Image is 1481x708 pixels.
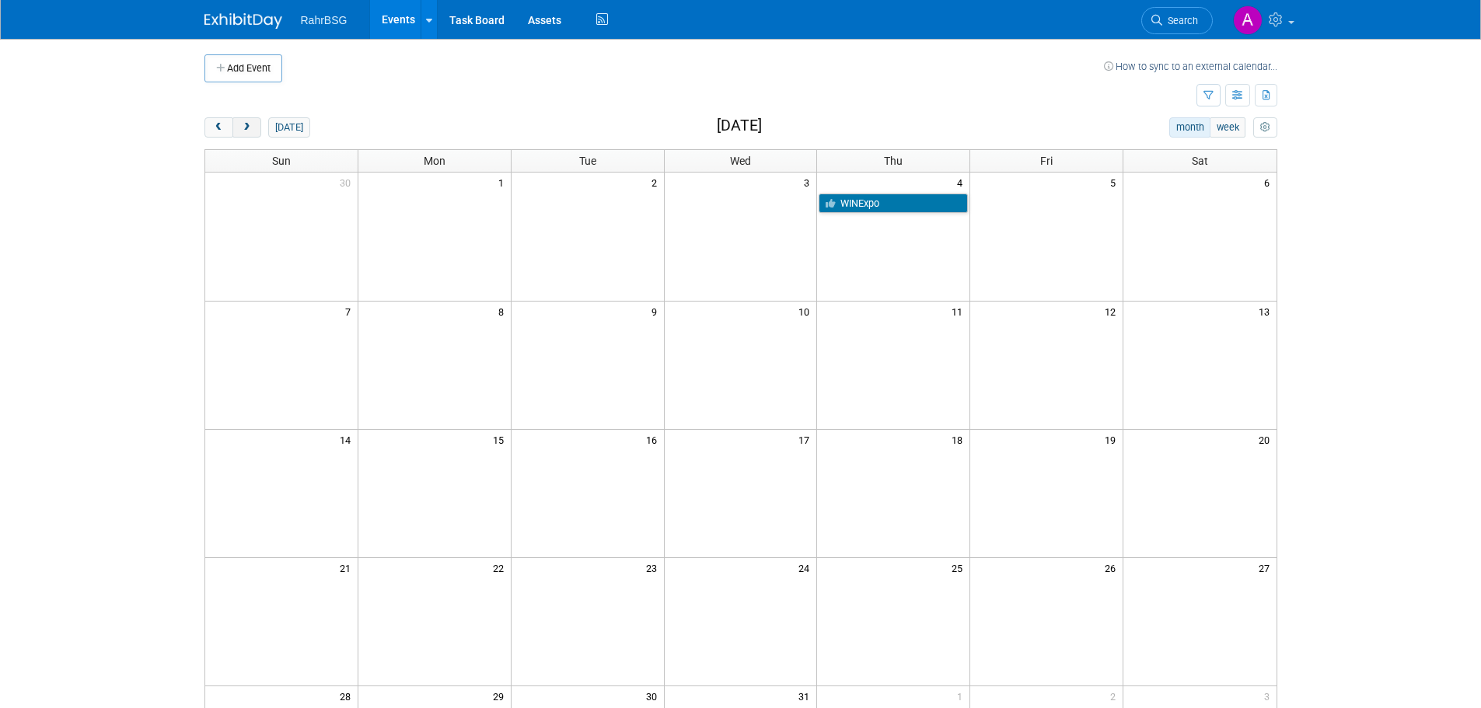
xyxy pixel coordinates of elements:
a: How to sync to an external calendar... [1104,61,1277,72]
span: 11 [950,302,969,321]
span: 25 [950,558,969,577]
button: next [232,117,261,138]
span: 29 [491,686,511,706]
span: 18 [950,430,969,449]
span: 9 [650,302,664,321]
span: RahrBSG [301,14,348,26]
span: 27 [1257,558,1277,577]
span: 12 [1103,302,1123,321]
button: month [1169,117,1210,138]
span: Mon [424,155,445,167]
span: Tue [579,155,596,167]
span: 3 [802,173,816,192]
span: 2 [650,173,664,192]
span: 7 [344,302,358,321]
i: Personalize Calendar [1260,123,1270,133]
span: 15 [491,430,511,449]
span: Search [1162,15,1198,26]
span: 3 [1263,686,1277,706]
span: 16 [644,430,664,449]
span: Wed [730,155,751,167]
span: 1 [955,686,969,706]
span: 31 [797,686,816,706]
span: 6 [1263,173,1277,192]
span: Fri [1040,155,1053,167]
button: prev [204,117,233,138]
a: WINExpo [819,194,968,214]
span: 1 [497,173,511,192]
span: 30 [338,173,358,192]
img: Ashley Grotewold [1233,5,1263,35]
span: 20 [1257,430,1277,449]
span: 28 [338,686,358,706]
a: Search [1141,7,1213,34]
span: 10 [797,302,816,321]
span: 21 [338,558,358,577]
span: 14 [338,430,358,449]
span: 26 [1103,558,1123,577]
span: 17 [797,430,816,449]
span: 22 [491,558,511,577]
button: Add Event [204,54,282,82]
span: 5 [1109,173,1123,192]
span: Thu [884,155,903,167]
img: ExhibitDay [204,13,282,29]
span: 19 [1103,430,1123,449]
span: 13 [1257,302,1277,321]
button: week [1210,117,1245,138]
span: 2 [1109,686,1123,706]
span: 8 [497,302,511,321]
h2: [DATE] [717,117,762,134]
button: myCustomButton [1253,117,1277,138]
span: 24 [797,558,816,577]
span: Sat [1192,155,1208,167]
button: [DATE] [268,117,309,138]
span: Sun [272,155,291,167]
span: 4 [955,173,969,192]
span: 30 [644,686,664,706]
span: 23 [644,558,664,577]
